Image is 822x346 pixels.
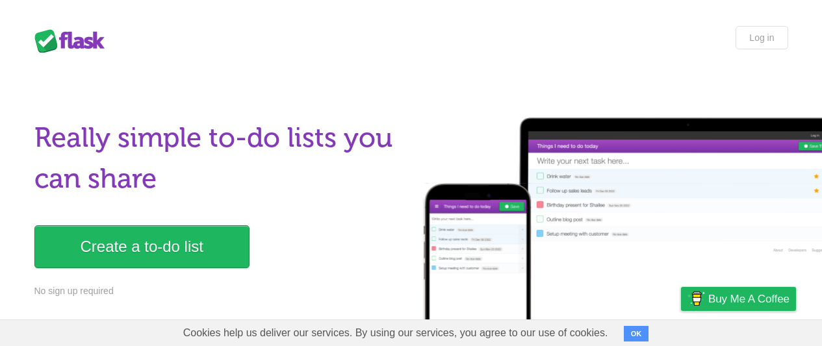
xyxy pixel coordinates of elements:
[34,225,250,268] a: Create a to-do list
[681,287,796,311] a: Buy me a coffee
[687,288,705,310] img: Buy me a coffee
[34,117,404,199] h1: Really simple to-do lists you can share
[624,326,649,341] button: OK
[34,29,112,53] div: Flask Lists
[34,284,404,298] p: No sign up required
[736,26,788,49] a: Log in
[708,288,790,310] span: Buy me a coffee
[170,320,621,346] span: Cookies help us deliver our services. By using our services, you agree to our use of cookies.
